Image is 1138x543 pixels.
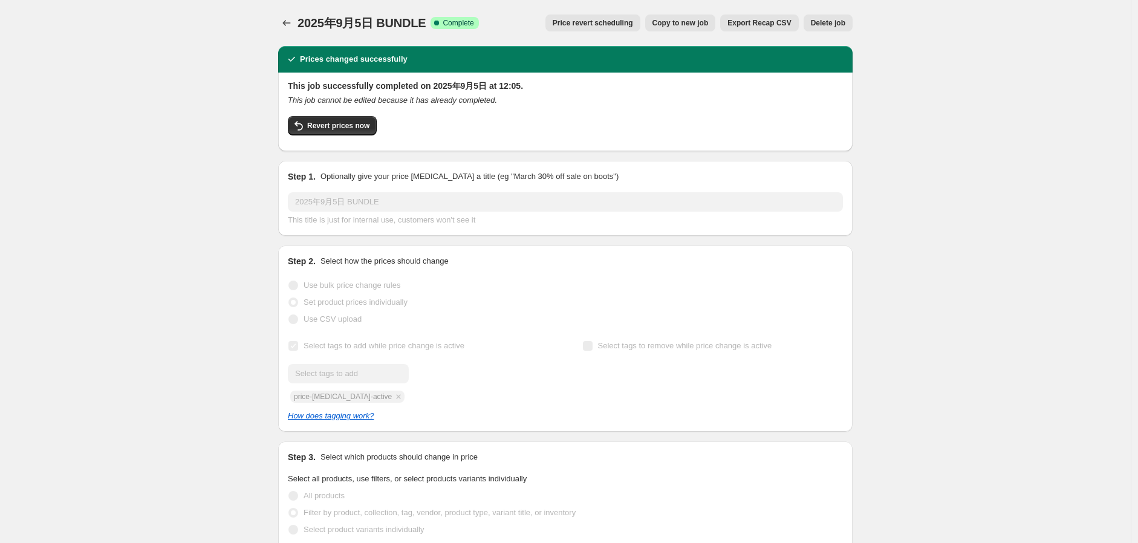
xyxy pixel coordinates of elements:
button: Export Recap CSV [720,15,798,31]
button: Delete job [804,15,853,31]
h2: Prices changed successfully [300,53,408,65]
p: Optionally give your price [MEDICAL_DATA] a title (eg "March 30% off sale on boots") [320,171,619,183]
span: Use bulk price change rules [304,281,400,290]
span: Complete [443,18,473,28]
i: This job cannot be edited because it has already completed. [288,96,497,105]
span: Select tags to remove while price change is active [598,341,772,350]
input: Select tags to add [288,364,409,383]
span: This title is just for internal use, customers won't see it [288,215,475,224]
button: Revert prices now [288,116,377,135]
span: Use CSV upload [304,314,362,324]
h2: Step 2. [288,255,316,267]
button: Copy to new job [645,15,716,31]
button: Price change jobs [278,15,295,31]
button: Price revert scheduling [545,15,640,31]
p: Select how the prices should change [320,255,449,267]
span: Select tags to add while price change is active [304,341,464,350]
span: Revert prices now [307,121,369,131]
h2: Step 1. [288,171,316,183]
h2: Step 3. [288,451,316,463]
p: Select which products should change in price [320,451,478,463]
span: All products [304,491,345,500]
span: Filter by product, collection, tag, vendor, product type, variant title, or inventory [304,508,576,517]
span: Price revert scheduling [553,18,633,28]
h2: This job successfully completed on 2025年9月5日 at 12:05. [288,80,843,92]
span: 2025年9月5日 BUNDLE [298,16,426,30]
span: Export Recap CSV [727,18,791,28]
span: Set product prices individually [304,298,408,307]
span: Copy to new job [652,18,709,28]
input: 30% off holiday sale [288,192,843,212]
span: Select product variants individually [304,525,424,534]
span: Select all products, use filters, or select products variants individually [288,474,527,483]
a: How does tagging work? [288,411,374,420]
span: Delete job [811,18,845,28]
